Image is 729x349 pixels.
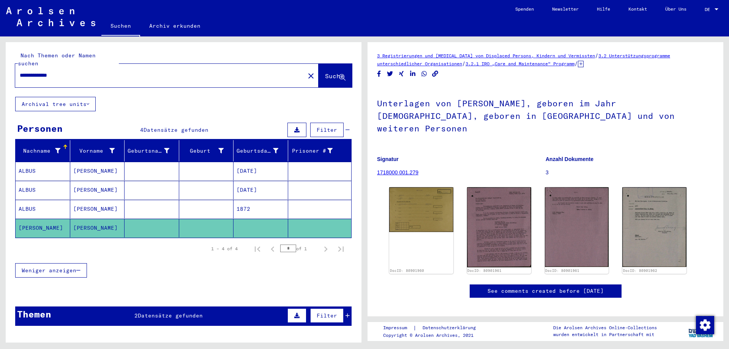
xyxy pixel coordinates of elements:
button: Clear [303,68,319,83]
div: Geburtsdatum [237,145,288,157]
button: First page [250,241,265,256]
img: yv_logo.png [687,322,715,341]
mat-cell: [PERSON_NAME] [16,219,70,237]
button: Copy link [431,69,439,79]
span: Suche [325,72,344,80]
div: Zustimmung ändern [696,316,714,334]
span: Datensätze gefunden [144,126,208,133]
span: DE [705,7,713,12]
p: Die Arolsen Archives Online-Collections [553,324,657,331]
mat-cell: ALBUS [16,200,70,218]
div: of 1 [280,245,318,252]
mat-cell: [DATE] [234,181,288,199]
img: 001.jpg [467,187,531,267]
div: Vorname [73,147,115,155]
div: Vorname [73,145,125,157]
button: Share on Facebook [375,69,383,79]
mat-cell: [PERSON_NAME] [70,219,125,237]
button: Suche [319,64,352,87]
span: / [595,52,598,59]
a: Impressum [383,324,413,332]
div: Prisoner # [291,145,342,157]
button: Last page [333,241,349,256]
img: 001.jpg [622,187,686,267]
span: Weniger anzeigen [22,267,76,274]
mat-label: Nach Themen oder Namen suchen [18,52,96,67]
a: Suchen [101,17,140,36]
mat-cell: [PERSON_NAME] [70,162,125,180]
mat-cell: 1872 [234,200,288,218]
button: Filter [310,123,344,137]
mat-cell: [PERSON_NAME] [70,200,125,218]
div: Geburtsdatum [237,147,278,155]
span: 4 [140,126,144,133]
span: Filter [317,312,337,319]
span: Datensätze gefunden [138,312,203,319]
div: 1 – 4 of 4 [211,245,238,252]
p: wurden entwickelt in Partnerschaft mit [553,331,657,338]
a: DocID: 80901961 [545,268,579,273]
button: Filter [310,308,344,323]
div: Themen [17,307,51,321]
span: / [462,60,465,67]
a: 3.2.1 IRO „Care and Maintenance“ Programm [465,61,574,66]
div: Geburt‏ [182,145,234,157]
div: Geburtsname [128,145,179,157]
h1: Unterlagen von [PERSON_NAME], geboren im Jahr [DEMOGRAPHIC_DATA], geboren in [GEOGRAPHIC_DATA] un... [377,86,714,144]
button: Weniger anzeigen [15,263,87,278]
div: Geburtsname [128,147,169,155]
button: Archival tree units [15,97,96,111]
a: DocID: 80901961 [467,268,502,273]
a: Archiv erkunden [140,17,210,35]
mat-header-cell: Geburtsdatum [234,140,288,161]
img: 001.jpg [389,187,453,232]
a: See comments created before [DATE] [488,287,604,295]
img: 002.jpg [545,187,609,267]
button: Previous page [265,241,280,256]
span: / [574,60,578,67]
b: Signatur [377,156,399,162]
div: | [383,324,485,332]
mat-header-cell: Vorname [70,140,125,161]
div: Nachname [19,145,70,157]
a: 1718000 001.279 [377,169,418,175]
mat-header-cell: Geburtsname [125,140,179,161]
a: 3 Registrierungen und [MEDICAL_DATA] von Displaced Persons, Kindern und Vermissten [377,53,595,58]
div: Prisoner # [291,147,333,155]
mat-cell: [DATE] [234,162,288,180]
mat-cell: [PERSON_NAME] [70,181,125,199]
div: Personen [17,122,63,135]
mat-icon: close [306,71,316,81]
button: Share on LinkedIn [409,69,417,79]
mat-cell: ALBUS [16,162,70,180]
img: Zustimmung ändern [696,316,714,334]
a: Datenschutzerklärung [417,324,485,332]
mat-header-cell: Geburt‏ [179,140,234,161]
b: Anzahl Dokumente [546,156,593,162]
a: DocID: 80901962 [623,268,657,273]
button: Share on WhatsApp [420,69,428,79]
p: 3 [546,169,714,177]
p: Copyright © Arolsen Archives, 2021 [383,332,485,339]
mat-header-cell: Nachname [16,140,70,161]
div: Geburt‏ [182,147,224,155]
mat-cell: ALBUS [16,181,70,199]
button: Next page [318,241,333,256]
div: Nachname [19,147,60,155]
img: Arolsen_neg.svg [6,7,95,26]
span: Filter [317,126,337,133]
mat-header-cell: Prisoner # [288,140,352,161]
button: Share on Twitter [386,69,394,79]
a: DocID: 80901960 [390,268,424,273]
span: 2 [134,312,138,319]
button: Share on Xing [398,69,406,79]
